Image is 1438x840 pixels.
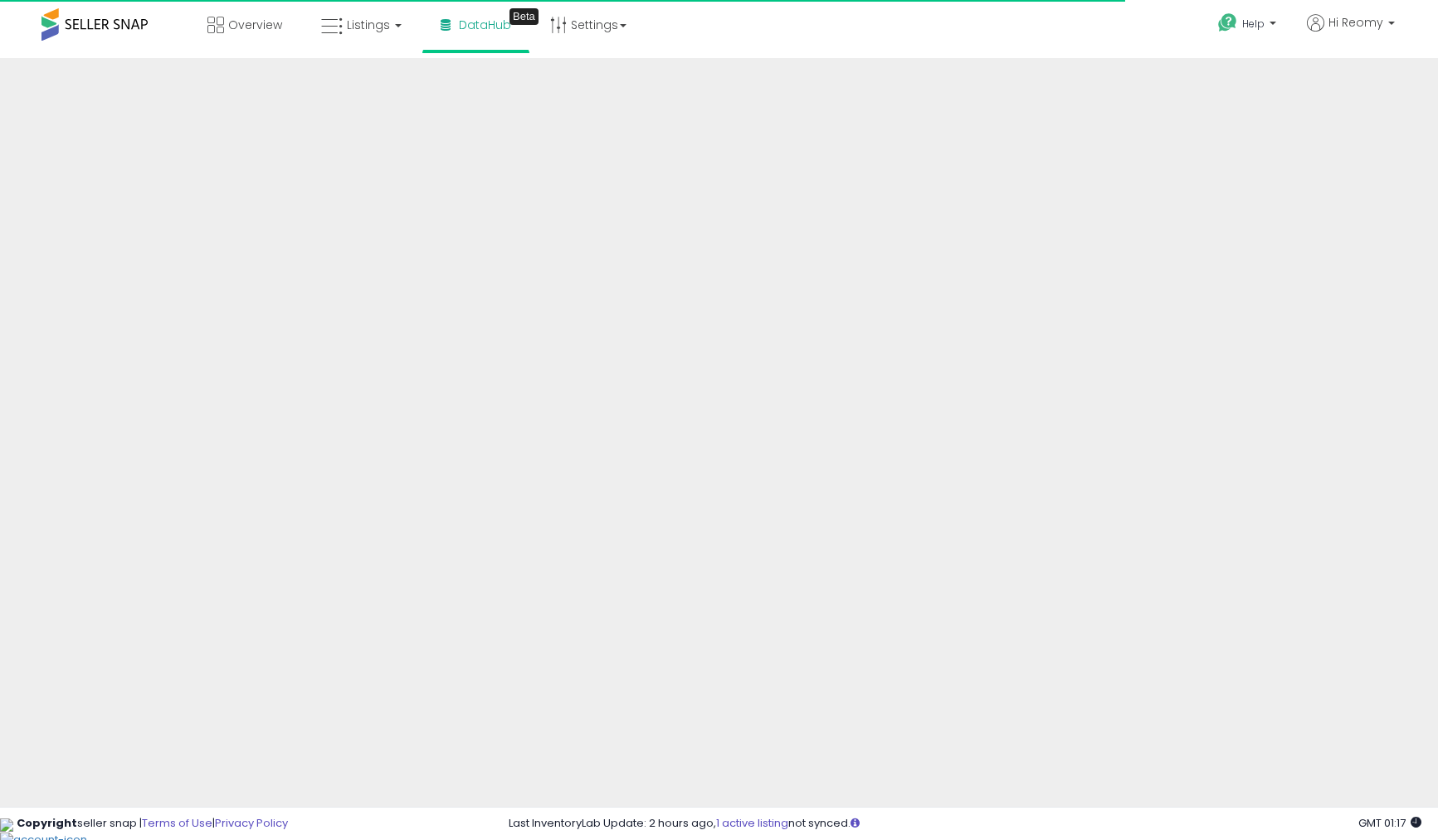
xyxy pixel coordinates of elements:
a: Hi Reomy [1307,14,1395,51]
span: DataHub [459,17,511,33]
span: Help [1242,17,1265,31]
span: Listings [347,17,390,33]
div: Tooltip anchor [509,8,539,25]
span: Overview [228,17,282,33]
i: Get Help [1217,12,1238,33]
span: Hi Reomy [1328,14,1383,31]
